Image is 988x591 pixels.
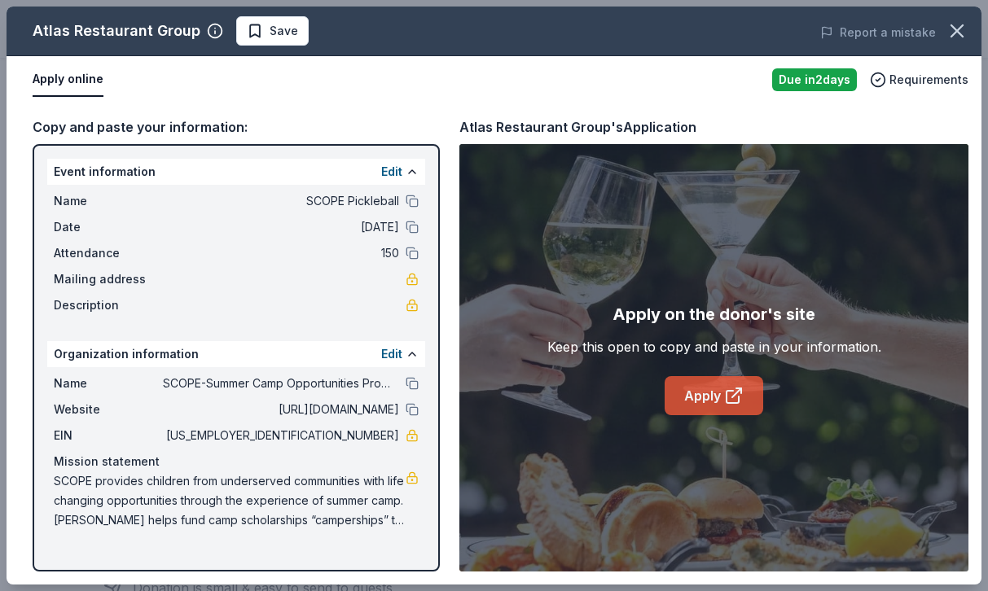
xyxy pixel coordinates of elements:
[163,374,399,393] span: SCOPE-Summer Camp Opportunities Promote Education
[163,191,399,211] span: SCOPE Pickleball
[54,191,163,211] span: Name
[47,341,425,367] div: Organization information
[54,400,163,419] span: Website
[54,295,163,315] span: Description
[54,374,163,393] span: Name
[381,344,402,364] button: Edit
[236,16,309,46] button: Save
[54,426,163,445] span: EIN
[54,217,163,237] span: Date
[665,376,763,415] a: Apply
[54,471,406,530] span: SCOPE provides children from underserved communities with life changing opportunities through the...
[163,243,399,263] span: 150
[381,162,402,182] button: Edit
[889,70,968,90] span: Requirements
[459,116,696,138] div: Atlas Restaurant Group's Application
[772,68,857,91] div: Due in 2 days
[33,18,200,44] div: Atlas Restaurant Group
[547,337,881,357] div: Keep this open to copy and paste in your information.
[33,63,103,97] button: Apply online
[870,70,968,90] button: Requirements
[820,23,936,42] button: Report a mistake
[163,426,399,445] span: [US_EMPLOYER_IDENTIFICATION_NUMBER]
[54,452,419,471] div: Mission statement
[613,301,815,327] div: Apply on the donor's site
[47,159,425,185] div: Event information
[163,217,399,237] span: [DATE]
[54,243,163,263] span: Attendance
[270,21,298,41] span: Save
[54,269,163,289] span: Mailing address
[163,400,399,419] span: [URL][DOMAIN_NAME]
[33,116,440,138] div: Copy and paste your information:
